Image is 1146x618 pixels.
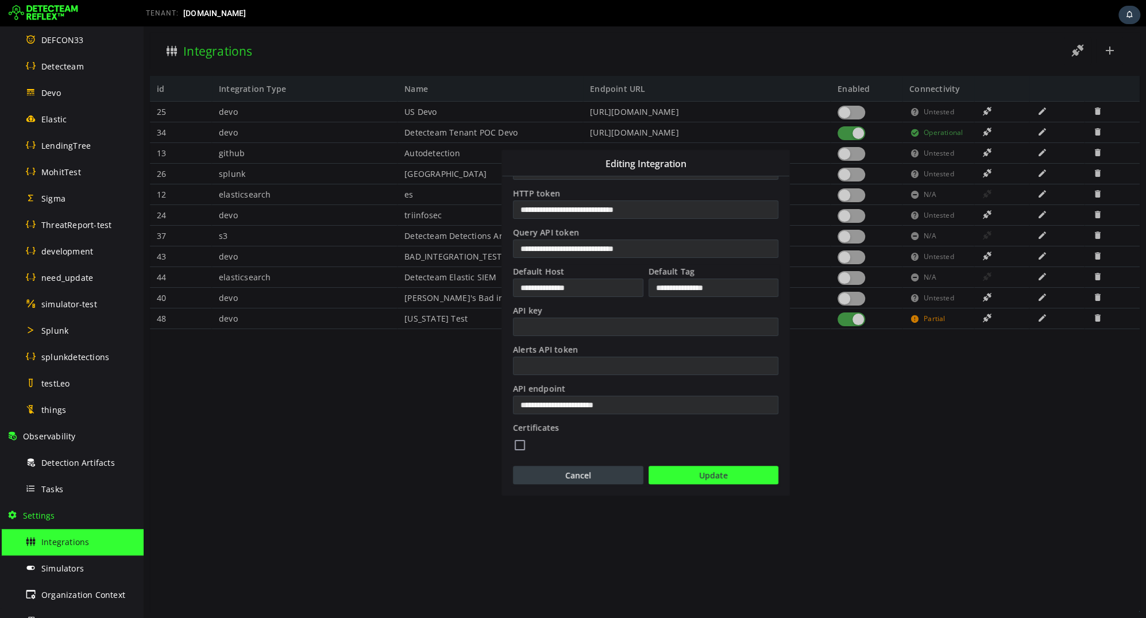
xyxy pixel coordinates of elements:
[358,123,646,469] div: Add a new Integration
[41,34,84,45] span: DEFCON33
[41,404,66,415] span: things
[41,140,91,151] span: LendingTree
[41,457,115,468] span: Detection Artifacts
[41,325,68,336] span: Splunk
[1118,6,1140,24] div: Task Notifications
[41,563,84,574] span: Simulators
[41,87,61,98] span: Devo
[23,431,76,442] span: Observability
[368,199,636,211] label: Query API token
[146,9,179,17] span: TENANT:
[41,246,93,257] span: development
[9,4,78,22] img: Detecteam logo
[368,238,501,250] label: Default Host
[505,439,635,458] button: Update
[41,378,70,389] span: testLeo
[41,193,65,204] span: Sigma
[41,589,125,600] span: Organization Context
[368,160,636,172] label: HTTP token
[504,238,636,250] label: Default Tag
[368,355,636,368] label: API endpoint
[41,219,111,230] span: ThreatReport-test
[41,536,89,547] span: Integrations
[41,484,63,495] span: Tasks
[41,352,109,362] span: splunkdetections
[183,9,246,18] span: [DOMAIN_NAME]
[41,114,67,125] span: Elastic
[368,277,636,289] label: API key
[358,124,646,149] div: Editing Integration
[41,272,93,283] span: need_update
[369,439,500,458] button: Cancel
[41,167,81,177] span: MohitTest
[23,510,55,521] span: Settings
[41,61,84,72] span: Detecteam
[368,394,636,407] label: Certificates
[368,316,636,329] label: Alerts API token
[41,299,97,310] span: simulator-test
[369,409,383,427] button: Certificates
